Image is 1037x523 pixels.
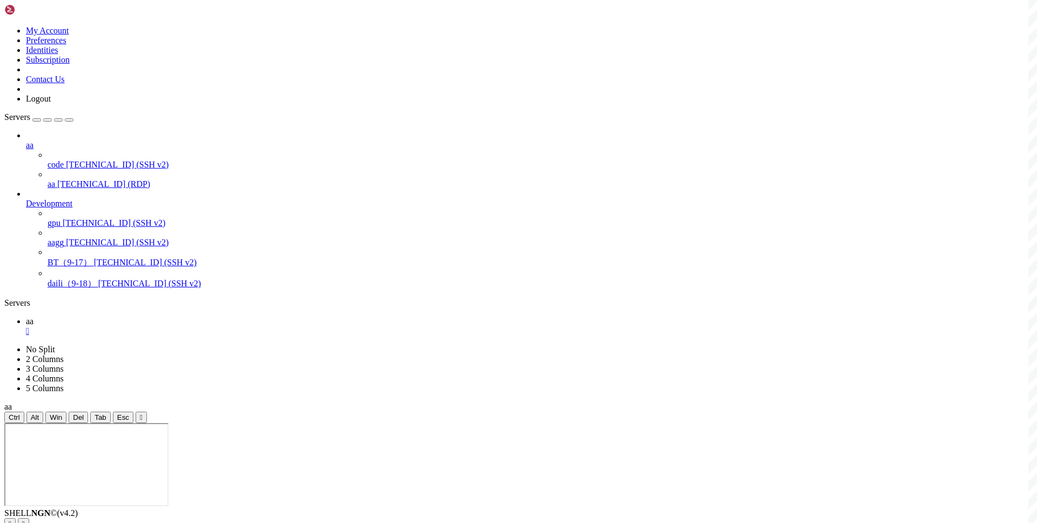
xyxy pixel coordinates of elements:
[73,413,84,421] span: Del
[69,412,88,423] button: Del
[57,179,150,189] span: [TECHNICAL_ID] (RDP)
[113,412,133,423] button: Esc
[26,75,65,84] a: Contact Us
[26,140,33,150] span: aa
[94,258,197,267] span: [TECHNICAL_ID] (SSH v2)
[26,199,1033,209] a: Development
[26,45,58,55] a: Identities
[48,238,64,247] span: aagg
[26,36,66,45] a: Preferences
[50,413,62,421] span: Win
[26,317,1033,336] a: aa
[48,279,96,288] span: daili（9-18）
[136,412,147,423] button: 
[48,160,64,169] span: code
[57,508,78,518] span: 4.2.0
[4,508,78,518] span: SHELL ©
[26,199,72,208] span: Development
[48,150,1033,170] li: code [TECHNICAL_ID] (SSH v2)
[9,413,20,421] span: Ctrl
[95,413,106,421] span: Tab
[26,412,44,423] button: Alt
[4,4,66,15] img: Shellngn
[48,257,1033,269] a: BT（9-17） [TECHNICAL_ID] (SSH v2)
[4,112,73,122] a: Servers
[26,94,51,103] a: Logout
[26,374,64,383] a: 4 Columns
[31,508,51,518] b: NGN
[48,278,1033,290] a: daili（9-18） [TECHNICAL_ID] (SSH v2)
[26,384,64,393] a: 5 Columns
[48,170,1033,189] li: aa [TECHNICAL_ID] (RDP)
[26,354,64,364] a: 2 Columns
[26,317,33,326] span: aa
[48,228,1033,247] li: aagg [TECHNICAL_ID] (SSH v2)
[4,412,24,423] button: Ctrl
[48,179,55,189] span: aa
[26,26,69,35] a: My Account
[48,258,92,267] span: BT（9-17）
[26,189,1033,290] li: Development
[26,55,70,64] a: Subscription
[90,412,111,423] button: Tab
[26,326,1033,336] a: 
[66,160,169,169] span: [TECHNICAL_ID] (SSH v2)
[48,269,1033,290] li: daili（9-18） [TECHNICAL_ID] (SSH v2)
[117,413,129,421] span: Esc
[98,279,201,288] span: [TECHNICAL_ID] (SSH v2)
[48,209,1033,228] li: gpu [TECHNICAL_ID] (SSH v2)
[48,238,1033,247] a: aagg [TECHNICAL_ID] (SSH v2)
[48,247,1033,269] li: BT（9-17） [TECHNICAL_ID] (SSH v2)
[31,413,39,421] span: Alt
[26,364,64,373] a: 3 Columns
[4,298,1033,308] div: Servers
[4,112,30,122] span: Servers
[48,160,1033,170] a: code [TECHNICAL_ID] (SSH v2)
[26,345,55,354] a: No Split
[26,140,1033,150] a: aa
[48,218,60,227] span: gpu
[63,218,165,227] span: [TECHNICAL_ID] (SSH v2)
[45,412,66,423] button: Win
[140,413,143,421] div: 
[48,179,1033,189] a: aa [TECHNICAL_ID] (RDP)
[26,131,1033,189] li: aa
[4,402,12,411] span: aa
[48,218,1033,228] a: gpu [TECHNICAL_ID] (SSH v2)
[66,238,169,247] span: [TECHNICAL_ID] (SSH v2)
